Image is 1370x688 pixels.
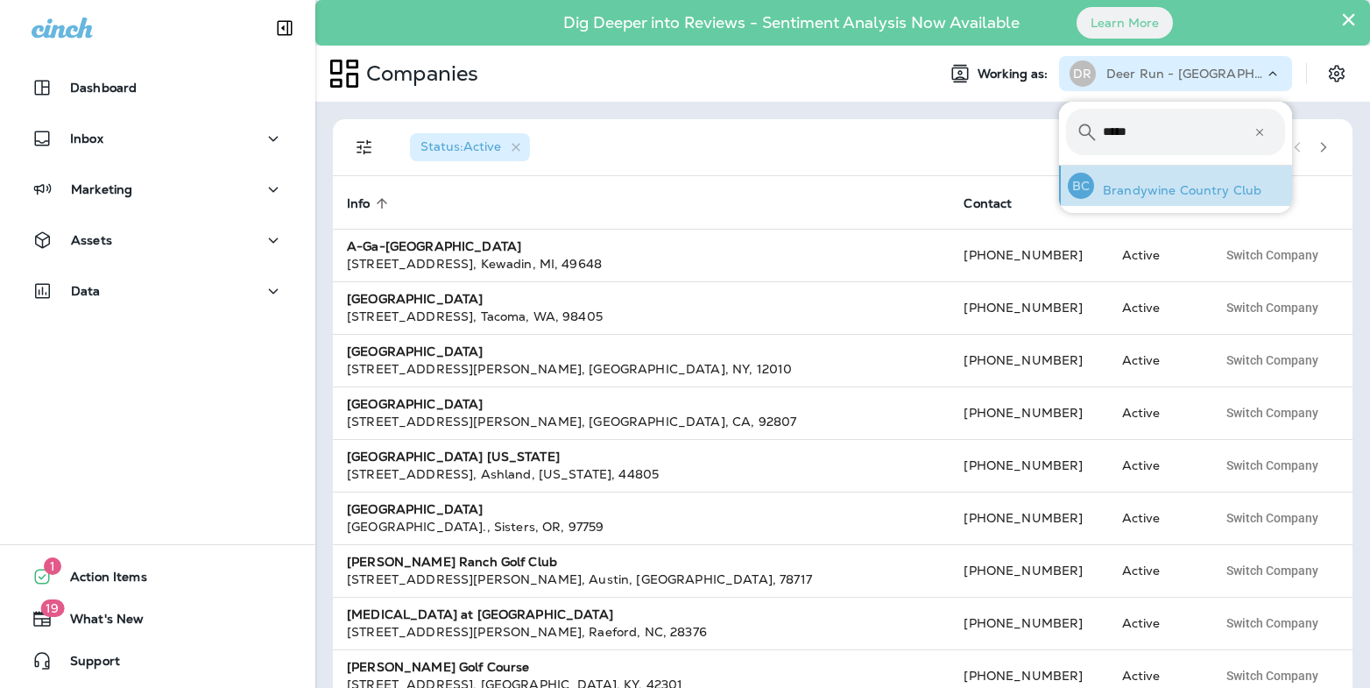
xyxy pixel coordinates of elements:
div: Status:Active [410,133,530,161]
p: Companies [359,60,478,87]
span: Switch Company [1226,459,1318,472]
td: [PHONE_NUMBER] [950,439,1107,492]
td: [PHONE_NUMBER] [950,544,1107,597]
td: Active [1108,544,1203,597]
p: Deer Run - [GEOGRAPHIC_DATA] [1106,67,1264,81]
td: Active [1108,387,1203,439]
p: Assets [71,233,112,247]
button: Switch Company [1217,400,1328,426]
button: Assets [18,223,298,258]
button: Switch Company [1217,557,1328,584]
div: BC [1068,173,1094,199]
span: Switch Company [1226,301,1318,314]
button: Switch Company [1217,242,1328,268]
td: [PHONE_NUMBER] [950,334,1107,387]
td: Active [1108,229,1203,281]
p: Marketing [71,182,132,196]
button: Support [18,643,298,678]
td: Active [1108,492,1203,544]
td: Active [1108,439,1203,492]
span: 19 [40,599,64,617]
div: [STREET_ADDRESS][PERSON_NAME] , [GEOGRAPHIC_DATA] , CA , 92807 [347,413,936,430]
span: Switch Company [1226,407,1318,419]
button: Dashboard [18,70,298,105]
div: [STREET_ADDRESS] , Kewadin , MI , 49648 [347,255,936,273]
button: Switch Company [1217,505,1328,531]
button: Switch Company [1217,294,1328,321]
div: [STREET_ADDRESS] , Ashland , [US_STATE] , 44805 [347,465,936,483]
span: 1 [44,557,61,575]
strong: A-Ga-[GEOGRAPHIC_DATA] [347,238,521,254]
span: Support [53,654,120,675]
button: 19What's New [18,601,298,636]
div: [STREET_ADDRESS][PERSON_NAME] , [GEOGRAPHIC_DATA] , NY , 12010 [347,360,936,378]
div: [STREET_ADDRESS][PERSON_NAME] , Austin , [GEOGRAPHIC_DATA] , 78717 [347,571,936,588]
p: Dig Deeper into Reviews - Sentiment Analysis Now Available [512,20,1070,25]
span: Switch Company [1226,564,1318,577]
td: [PHONE_NUMBER] [950,281,1107,334]
td: [PHONE_NUMBER] [950,387,1107,439]
button: 1Action Items [18,559,298,594]
button: Switch Company [1217,452,1328,479]
button: Marketing [18,172,298,207]
strong: [PERSON_NAME] Golf Course [347,659,530,675]
td: Active [1108,597,1203,649]
strong: [MEDICAL_DATA] at [GEOGRAPHIC_DATA] [347,606,613,622]
strong: [GEOGRAPHIC_DATA] [US_STATE] [347,449,560,465]
span: Contact [964,196,1012,211]
button: Data [18,273,298,309]
button: Inbox [18,121,298,156]
button: Switch Company [1217,610,1328,636]
span: Info [347,195,393,211]
td: Active [1108,334,1203,387]
button: Settings [1321,58,1352,89]
p: Inbox [70,131,103,145]
span: Contact [964,195,1035,211]
div: [STREET_ADDRESS][PERSON_NAME] , Raeford , NC , 28376 [347,623,936,641]
span: Switch Company [1226,249,1318,261]
button: Filters [347,130,382,165]
td: [PHONE_NUMBER] [950,597,1107,649]
div: [GEOGRAPHIC_DATA]. , Sisters , OR , 97759 [347,518,936,536]
strong: [GEOGRAPHIC_DATA] [347,344,483,359]
td: [PHONE_NUMBER] [950,492,1107,544]
strong: [PERSON_NAME] Ranch Golf Club [347,554,557,570]
span: Action Items [53,570,147,591]
td: Active [1108,281,1203,334]
span: Switch Company [1226,512,1318,524]
span: What's New [53,612,144,633]
button: Switch Company [1217,347,1328,373]
strong: [GEOGRAPHIC_DATA] [347,291,483,307]
span: Switch Company [1226,670,1318,682]
div: [STREET_ADDRESS] , Tacoma , WA , 98405 [347,308,936,325]
td: [PHONE_NUMBER] [950,229,1107,281]
p: Dashboard [70,81,137,95]
span: Working as: [978,67,1052,82]
strong: [GEOGRAPHIC_DATA] [347,501,483,517]
button: Collapse Sidebar [260,11,309,46]
span: Switch Company [1226,354,1318,366]
button: Learn More [1077,7,1173,39]
strong: [GEOGRAPHIC_DATA] [347,396,483,412]
span: Status : Active [420,138,501,154]
p: Data [71,284,101,298]
button: BCBrandywine Country Club [1059,166,1292,206]
span: Info [347,196,371,211]
span: Switch Company [1226,617,1318,629]
p: Brandywine Country Club [1094,183,1261,197]
div: DR [1070,60,1096,87]
button: Close [1340,5,1357,33]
